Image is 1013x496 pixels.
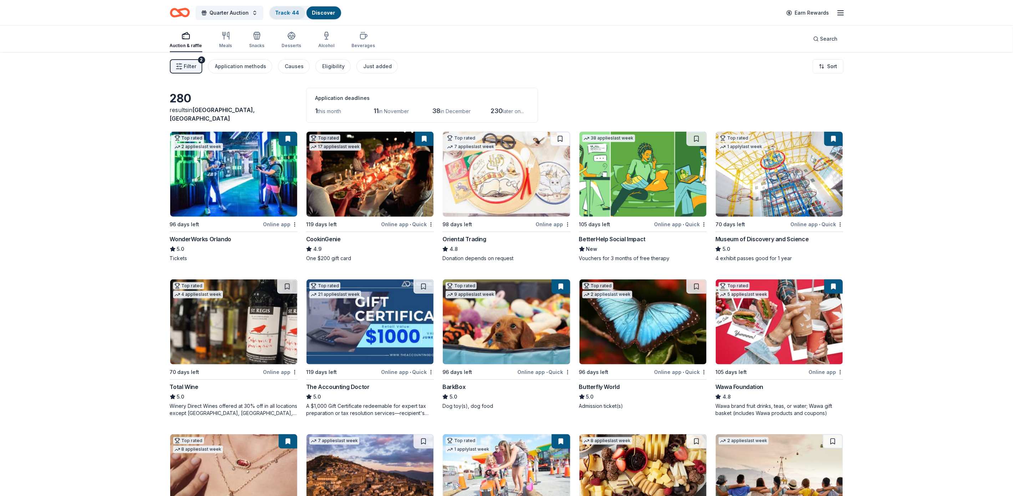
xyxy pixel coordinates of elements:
[309,437,359,445] div: 7 applies last week
[309,143,361,151] div: 17 applies last week
[352,29,375,52] button: Beverages
[579,279,707,410] a: Image for Butterfly WorldTop rated2 applieslast week96 days leftOnline app•QuickButterfly World5....
[715,220,745,229] div: 70 days left
[306,403,434,417] div: A $1,000 Gift Certificate redeemable for expert tax preparation or tax resolution services—recipi...
[170,106,255,122] span: [GEOGRAPHIC_DATA], [GEOGRAPHIC_DATA]
[719,135,750,142] div: Top rated
[173,282,204,289] div: Top rated
[249,43,265,49] div: Snacks
[719,282,750,289] div: Top rated
[306,368,337,376] div: 119 days left
[820,35,838,43] span: Search
[170,59,202,74] button: Filter2
[582,437,632,445] div: 8 applies last week
[249,29,265,52] button: Snacks
[442,255,570,262] div: Donation depends on request
[442,220,472,229] div: 98 days left
[374,107,379,115] span: 11
[381,368,434,376] div: Online app Quick
[440,108,471,114] span: in December
[282,43,302,49] div: Desserts
[356,59,398,74] button: Just added
[450,245,458,253] span: 4.8
[309,282,340,289] div: Top rated
[269,6,342,20] button: Track· 44Discover
[586,245,598,253] span: New
[306,383,370,391] div: The Accounting Doctor
[309,135,340,142] div: Top rated
[723,245,730,253] span: 5.0
[446,437,477,444] div: Top rated
[715,131,843,262] a: Image for Museum of Discovery and ScienceTop rated1 applylast week70 days leftOnline app•QuickMus...
[170,91,298,106] div: 280
[715,383,763,391] div: Wawa Foundation
[263,220,298,229] div: Online app
[379,108,409,114] span: in November
[170,220,199,229] div: 96 days left
[579,383,620,391] div: Butterfly World
[579,132,706,217] img: Image for BetterHelp Social Impact
[170,43,202,49] div: Auction & raffle
[170,29,202,52] button: Auction & raffle
[715,368,747,376] div: 105 days left
[315,107,318,115] span: 1
[364,62,392,71] div: Just added
[450,393,457,401] span: 5.0
[582,135,635,142] div: 38 applies last week
[716,132,843,217] img: Image for Museum of Discovery and Science
[306,279,434,417] a: Image for The Accounting DoctorTop rated21 applieslast week119 days leftOnline app•QuickThe Accou...
[170,106,298,123] div: results
[170,368,199,376] div: 70 days left
[173,437,204,444] div: Top rated
[442,368,472,376] div: 96 days left
[323,62,345,71] div: Eligibility
[315,59,351,74] button: Eligibility
[173,291,223,298] div: 4 applies last week
[442,383,465,391] div: BarkBox
[219,29,232,52] button: Meals
[208,59,272,74] button: Application methods
[715,403,843,417] div: Wawa brand fruit drinks, teas, or water; Wawa gift basket (includes Wawa products and coupons)
[579,368,609,376] div: 96 days left
[442,279,570,410] a: Image for BarkBoxTop rated9 applieslast week96 days leftOnline app•QuickBarkBox5.0Dog toy(s), dog...
[410,222,411,227] span: •
[715,255,843,262] div: 4 exhibit passes good for 1 year
[790,220,843,229] div: Online app Quick
[546,369,548,375] span: •
[173,446,223,453] div: 8 applies last week
[813,59,844,74] button: Sort
[442,235,486,243] div: Oriental Trading
[318,108,341,114] span: this month
[170,131,298,262] a: Image for WonderWorks OrlandoTop rated2 applieslast week96 days leftOnline appWonderWorks Orlando...
[716,279,843,364] img: Image for Wawa Foundation
[170,235,231,243] div: WonderWorks Orlando
[518,368,571,376] div: Online app Quick
[173,143,223,151] div: 2 applies last week
[315,94,529,102] div: Application deadlines
[809,368,843,376] div: Online app
[579,131,707,262] a: Image for BetterHelp Social Impact38 applieslast week105 days leftOnline app•QuickBetterHelp Soci...
[410,369,411,375] span: •
[170,403,298,417] div: Winery Direct Wines offered at 30% off in all locations except [GEOGRAPHIC_DATA], [GEOGRAPHIC_DAT...
[170,279,297,364] img: Image for Total Wine
[715,279,843,417] a: Image for Wawa FoundationTop rated5 applieslast week105 days leftOnline appWawa Foundation4.8Wawa...
[210,9,249,17] span: Quarter Auction
[683,222,684,227] span: •
[579,255,707,262] div: Vouchers for 3 months of free therapy
[586,393,594,401] span: 5.0
[307,132,434,217] img: Image for CookinGenie
[579,235,645,243] div: BetterHelp Social Impact
[170,255,298,262] div: Tickets
[196,6,263,20] button: Quarter Auction
[170,279,298,417] a: Image for Total WineTop rated4 applieslast week70 days leftOnline appTotal Wine5.0Winery Direct W...
[432,107,440,115] span: 38
[819,222,821,227] span: •
[309,291,361,298] div: 21 applies last week
[446,282,477,289] div: Top rated
[184,62,197,71] span: Filter
[306,255,434,262] div: One $200 gift card
[579,279,706,364] img: Image for Butterfly World
[654,368,707,376] div: Online app Quick
[285,62,304,71] div: Causes
[170,132,297,217] img: Image for WonderWorks Orlando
